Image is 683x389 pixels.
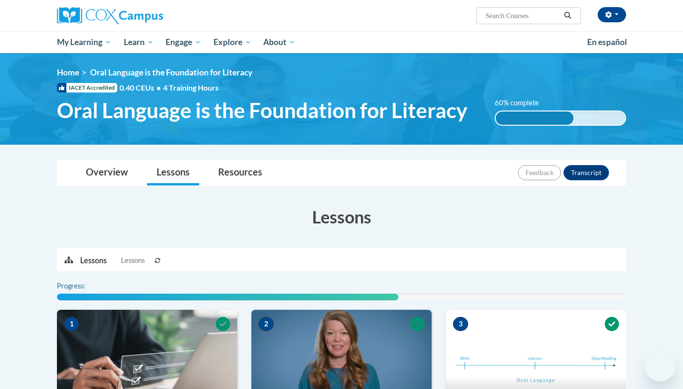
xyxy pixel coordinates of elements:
[163,83,219,92] span: 4 Training Hours
[563,165,609,180] button: Transcript
[258,317,274,331] span: 2
[57,98,467,123] span: Oral Language is the Foundation for Literacy
[120,83,163,93] span: 0.40 CEUs
[645,351,675,381] iframe: Button to launch messaging window
[121,255,145,266] span: Lessons
[57,7,237,24] a: Cox Campus
[124,37,154,48] span: Learn
[51,31,118,53] a: My Learning
[518,165,561,180] button: Feedback
[209,160,272,185] a: Resources
[43,31,640,53] div: Main menu
[598,7,626,22] button: Account Settings
[80,255,107,266] p: Lessons
[57,37,111,48] span: My Learning
[147,160,199,185] a: Lessons
[64,317,79,331] span: 1
[57,7,163,24] img: Cox Campus
[587,37,627,47] span: En español
[581,32,633,52] a: En español
[495,98,549,108] label: 60% complete
[496,111,573,125] div: 60% complete
[258,31,302,53] a: About
[561,10,575,21] button: Search
[213,37,251,48] span: Explore
[263,37,295,48] span: About
[485,10,561,21] input: Search Courses
[207,31,258,53] a: Explore
[76,160,138,185] a: Overview
[159,31,207,53] a: Engage
[57,83,117,93] span: IACET Accredited
[166,37,201,48] span: Engage
[118,31,160,53] a: Learn
[157,83,161,92] span: •
[57,205,626,229] h3: Lessons
[453,317,468,331] span: 3
[57,281,111,291] label: Progress:
[57,67,79,77] a: Home
[90,67,252,77] span: Oral Language is the Foundation for Literacy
